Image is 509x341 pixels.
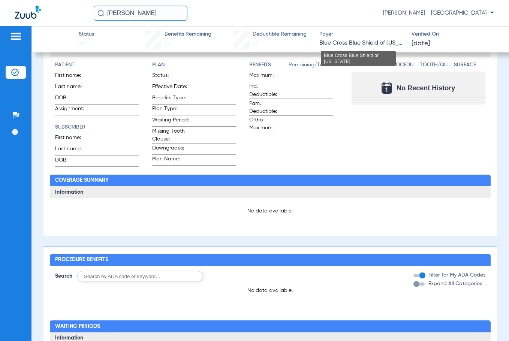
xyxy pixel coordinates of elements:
[249,116,286,132] span: Ortho Maximum:
[55,105,92,115] span: Assignment:
[79,39,94,48] span: --
[472,305,509,341] iframe: Chat Widget
[79,30,94,38] span: Status
[55,145,92,155] span: Last name:
[420,61,451,72] app-breakdown-title: Tooth/Quad
[55,83,92,93] span: Last name:
[249,61,289,69] h4: Benefits
[253,30,307,38] span: Deductible Remaining
[321,51,396,66] div: Blue Cross Blue Shield of [US_STATE]
[383,9,494,17] span: [PERSON_NAME] - [GEOGRAPHIC_DATA]
[352,61,383,72] app-breakdown-title: Date
[55,94,92,104] span: DOB:
[152,155,189,165] span: Plan Name:
[152,105,189,115] span: Plan Type:
[319,30,405,38] span: Payer
[253,40,259,46] span: --
[165,40,171,46] span: --
[165,30,211,38] span: Benefits Remaining
[427,271,485,279] label: Filter for My ADA Codes
[249,61,289,72] app-breakdown-title: Benefits
[55,72,92,82] span: First name:
[152,94,189,104] span: Benefits Type:
[289,61,333,72] span: Remaining/Total
[389,61,417,72] app-breakdown-title: Procedure
[55,156,92,166] span: DOB:
[50,320,490,332] h2: Waiting Periods
[152,116,189,126] span: Waiting Period:
[420,61,451,69] h4: Tooth/Quad
[319,39,405,48] span: Blue Cross Blue Shield of [US_STATE]
[454,61,485,72] app-breakdown-title: Surface
[55,134,92,144] span: First name:
[97,10,104,16] img: Search Icon
[55,61,139,69] h4: Patient
[55,207,485,215] p: No data available.
[94,6,187,21] input: Search for patients
[50,287,490,294] p: No data available.
[152,61,236,69] h4: Plan
[50,175,490,187] h2: Coverage Summary
[412,39,430,48] span: [DATE]
[389,61,417,69] h4: Procedure
[152,83,189,93] span: Effective Date:
[15,6,41,19] img: Zuub Logo
[152,144,189,154] span: Downgrades:
[412,30,497,38] span: Verified On
[10,32,22,41] img: hamburger-icon
[55,272,72,280] span: Search
[249,100,286,115] span: Fam. Deductible:
[152,127,189,143] span: Missing Tooth Clause:
[50,254,490,266] h2: Procedure Benefits
[77,271,203,281] input: Search by ADA code or keyword…
[249,83,286,99] span: Ind. Deductible:
[454,61,485,69] h4: Surface
[382,82,392,94] img: Calendar
[50,186,490,198] h3: Information
[428,281,482,286] span: Expand All Categories
[397,84,455,92] span: No Recent History
[152,72,189,82] span: Status:
[55,123,139,131] h4: Subscriber
[249,72,286,82] span: Maximum:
